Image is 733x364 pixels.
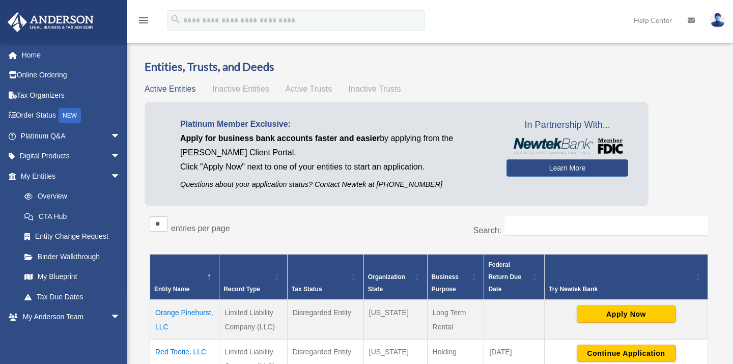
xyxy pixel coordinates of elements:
td: Orange Pinehurst, LLC [150,300,219,340]
span: Active Trusts [286,85,332,93]
p: Platinum Member Exclusive: [180,117,491,131]
label: entries per page [171,224,230,233]
a: Platinum Q&Aarrow_drop_down [7,126,136,146]
a: Digital Productsarrow_drop_down [7,146,136,166]
span: In Partnership With... [506,117,628,133]
a: My Entitiesarrow_drop_down [7,166,131,186]
span: Business Purpose [432,273,459,293]
a: Tax Due Dates [14,287,131,307]
span: arrow_drop_down [110,307,131,328]
a: menu [137,18,150,26]
h3: Entities, Trusts, and Deeds [145,59,713,75]
a: Entity Change Request [14,227,131,247]
td: Disregarded Entity [287,300,363,340]
a: Tax Organizers [7,85,136,105]
label: Search: [473,226,501,235]
th: Tax Status: Activate to sort [287,254,363,300]
a: Home [7,45,136,65]
span: Entity Name [154,286,189,293]
span: arrow_drop_down [110,166,131,187]
a: My Blueprint [14,267,131,287]
p: Questions about your application status? Contact Newtek at [PHONE_NUMBER] [180,178,491,191]
span: arrow_drop_down [110,327,131,348]
td: [US_STATE] [363,300,427,340]
a: My Anderson Teamarrow_drop_down [7,307,136,327]
a: Binder Walkthrough [14,246,131,267]
img: NewtekBankLogoSM.png [512,138,623,154]
a: Learn More [506,159,628,177]
a: Overview [14,186,126,207]
td: Limited Liability Company (LLC) [219,300,288,340]
div: NEW [59,108,81,123]
img: User Pic [710,13,725,27]
a: Online Ordering [7,65,136,86]
img: Anderson Advisors Platinum Portal [5,12,97,32]
th: Entity Name: Activate to invert sorting [150,254,219,300]
a: CTA Hub [14,206,131,227]
th: Organization State: Activate to sort [363,254,427,300]
a: My Documentsarrow_drop_down [7,327,136,347]
span: arrow_drop_down [110,146,131,167]
button: Apply Now [577,305,676,323]
th: Business Purpose: Activate to sort [427,254,484,300]
span: Inactive Entities [212,85,269,93]
p: by applying from the [PERSON_NAME] Client Portal. [180,131,491,160]
th: Try Newtek Bank : Activate to sort [545,254,708,300]
p: Click "Apply Now" next to one of your entities to start an application. [180,160,491,174]
span: Inactive Trusts [349,85,401,93]
th: Record Type: Activate to sort [219,254,288,300]
i: search [170,14,181,25]
span: Apply for business bank accounts faster and easier [180,134,380,143]
i: menu [137,14,150,26]
span: Organization State [368,273,405,293]
button: Continue Application [577,345,676,362]
td: Long Term Rental [427,300,484,340]
th: Federal Return Due Date: Activate to sort [484,254,545,300]
span: Record Type [223,286,260,293]
div: Try Newtek Bank [549,283,692,295]
span: arrow_drop_down [110,126,131,147]
span: Tax Status [292,286,322,293]
span: Active Entities [145,85,195,93]
a: Order StatusNEW [7,105,136,126]
span: Federal Return Due Date [488,261,521,293]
